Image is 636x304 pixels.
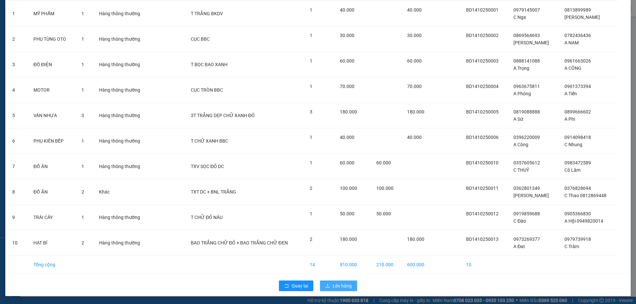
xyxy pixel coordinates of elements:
[310,160,312,165] span: 1
[291,282,308,289] span: Quay lại
[564,7,591,13] span: 0813899989
[564,244,579,249] span: C Trâm
[340,237,357,242] span: 180.000
[466,109,499,114] span: BD1410250005
[340,186,357,191] span: 100.000
[513,218,526,224] span: C Đào
[340,33,354,38] span: 30.000
[407,58,422,64] span: 60.000
[333,282,352,289] span: Lên hàng
[564,15,600,20] span: [PERSON_NAME]
[513,15,526,20] span: C Nga
[513,65,529,71] span: A Trọng
[7,1,28,26] td: 1
[28,154,76,179] td: ĐỒ ĂN
[81,87,84,93] span: 1
[513,40,549,45] span: [PERSON_NAME]
[564,186,591,191] span: 0376828694
[376,160,391,165] span: 60.000
[81,215,84,220] span: 1
[340,135,354,140] span: 40.000
[7,103,28,128] td: 5
[340,109,357,114] span: 180.000
[466,84,499,89] span: BD1410250004
[340,58,354,64] span: 60.000
[564,91,577,96] span: A Tiến
[564,142,582,147] span: C Nhung
[371,256,402,274] td: 210.000
[310,109,312,114] span: 3
[340,84,354,89] span: 70.000
[320,281,357,291] button: uploadLên hàng
[28,1,76,26] td: MỸ PHẨM
[28,256,76,274] td: Tổng cộng
[513,7,540,13] span: 0979145007
[191,62,228,67] span: T BỌC BAO XANH
[564,33,591,38] span: 0782436436
[7,179,28,205] td: 8
[28,128,76,154] td: PHỤ KIÊN BẾP
[335,256,371,274] td: 810.000
[513,237,540,242] span: 0973269377
[466,33,499,38] span: BD1410250002
[191,164,224,169] span: TXV SỌC ĐỎ DC
[513,186,540,191] span: 0362801349
[564,218,603,224] span: A Hội 0949820014
[191,11,223,16] span: T TRẮNG BKDV
[94,154,151,179] td: Hàng thông thường
[191,113,255,118] span: 3T TRẮNG DẸP CHỮ XANH ĐỎ
[310,237,312,242] span: 2
[42,31,81,36] span: 13:52:32 [DATE]
[81,240,84,245] span: 2
[402,256,433,274] td: 600.000
[513,135,540,140] span: 0396220009
[466,237,499,242] span: BD1410250013
[81,62,84,67] span: 1
[7,230,28,256] td: 10
[94,205,151,230] td: Hàng thông thường
[191,87,223,93] span: CỤC TRÒN BBC
[94,77,151,103] td: Hàng thông thường
[94,1,151,26] td: Hàng thông thường
[407,7,422,13] span: 40.000
[564,135,591,140] span: 0914098418
[94,179,151,205] td: Khác
[513,160,540,165] span: 0357605612
[81,189,84,195] span: 2
[407,237,424,242] span: 180.000
[564,65,581,71] span: A CÔNG
[513,91,531,96] span: A Phóng
[513,84,540,89] span: 0963675811
[28,205,76,230] td: TRÁI CÂY
[564,58,591,64] span: 0961663026
[7,77,28,103] td: 4
[28,52,76,77] td: ĐỒ ĐIỆN
[81,113,84,118] span: 3
[376,186,394,191] span: 100.000
[304,256,335,274] td: 14
[36,12,83,18] span: A Đat - 0973269377
[466,211,499,216] span: BD1410250012
[310,186,312,191] span: 2
[513,211,540,216] span: 0919859688
[466,135,499,140] span: BD1410250006
[81,36,84,42] span: 1
[310,7,312,13] span: 1
[28,103,76,128] td: VÁN NHỰA
[564,160,591,165] span: 0983472589
[191,240,288,245] span: BAO TRẮNG CHỮ ĐỎ + BAO TRẮNG CHỮ ĐEN
[81,164,84,169] span: 1
[191,215,223,220] span: T CHỮ ĐỎ NÂU
[513,193,549,198] span: [PERSON_NAME]
[94,52,151,77] td: Hàng thông thường
[94,103,151,128] td: Hàng thông thường
[564,211,591,216] span: 0905366830
[564,167,580,173] span: Cô Lâm
[7,205,28,230] td: 9
[340,211,354,216] span: 50.000
[7,128,28,154] td: 6
[466,160,499,165] span: BD1410250010
[28,230,76,256] td: HẠT BÍ
[407,33,422,38] span: 30.000
[94,26,151,52] td: Hàng thông thường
